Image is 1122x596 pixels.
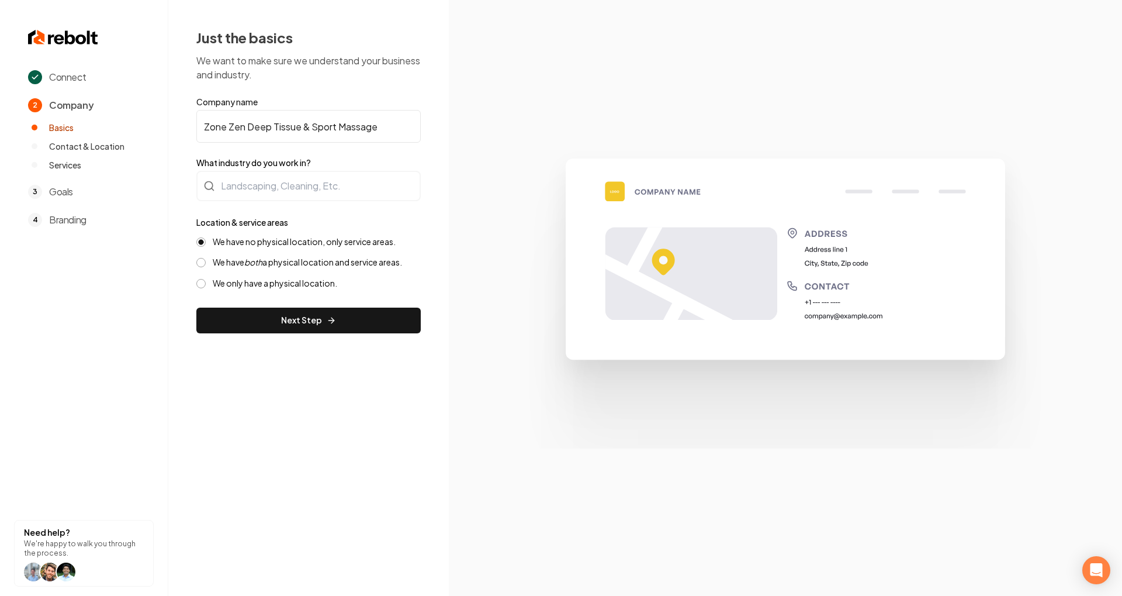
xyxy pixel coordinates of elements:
p: We're happy to walk you through the process. [24,539,144,558]
img: help icon arwin [57,563,75,581]
h2: Just the basics [196,28,421,47]
img: Rebolt Logo [28,28,98,47]
span: Goals [49,185,73,199]
input: Company name [196,110,421,143]
label: We only have a physical location. [213,278,337,289]
button: Next Step [196,308,421,333]
img: Google Business Profile [505,147,1066,448]
img: help icon Will [24,563,43,581]
strong: Need help? [24,527,70,538]
span: Services [49,159,81,171]
span: 3 [28,185,42,199]
button: Need help?We're happy to walk you through the process.help icon Willhelp icon Willhelp icon arwin [14,520,154,587]
label: Company name [196,96,421,108]
span: 4 [28,213,42,227]
span: 2 [28,98,42,112]
label: Location & service areas [196,217,288,228]
span: Branding [49,213,86,227]
span: Company [49,98,93,112]
div: Open Intercom Messenger [1082,556,1110,584]
span: Basics [49,122,74,133]
label: We have a physical location and service areas. [213,257,402,268]
label: We have no physical location, only service areas. [213,236,396,247]
img: help icon Will [40,563,59,581]
p: We want to make sure we understand your business and industry. [196,54,421,82]
i: both [244,257,262,267]
span: Connect [49,70,86,84]
span: Contact & Location [49,140,124,152]
label: What industry do you work in? [196,157,421,168]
